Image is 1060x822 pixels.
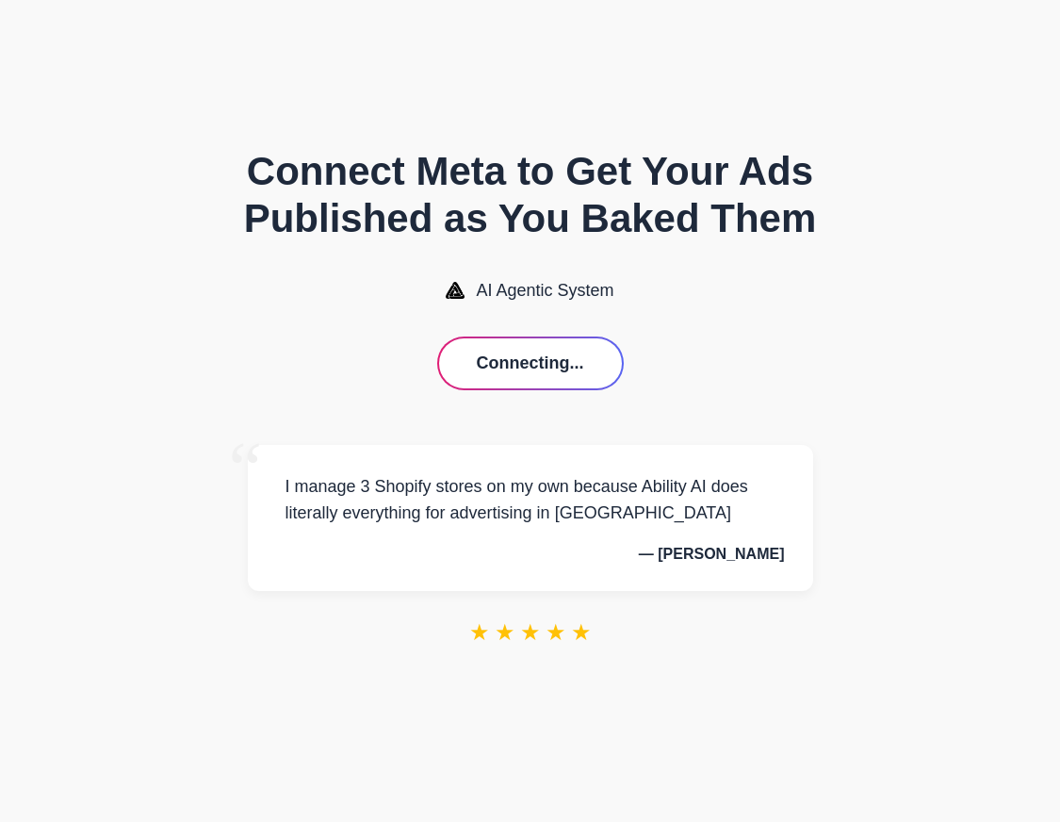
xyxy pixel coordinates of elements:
[439,338,622,388] button: Connecting...
[276,473,785,528] p: I manage 3 Shopify stores on my own because Ability AI does literally everything for advertising ...
[546,619,566,646] span: ★
[495,619,515,646] span: ★
[571,619,592,646] span: ★
[476,281,613,301] span: AI Agentic System
[229,426,263,512] span: “
[172,148,889,243] h1: Connect Meta to Get Your Ads Published as You Baked Them
[276,546,785,563] p: — [PERSON_NAME]
[446,282,465,299] img: AI Agentic System Logo
[520,619,541,646] span: ★
[469,619,490,646] span: ★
